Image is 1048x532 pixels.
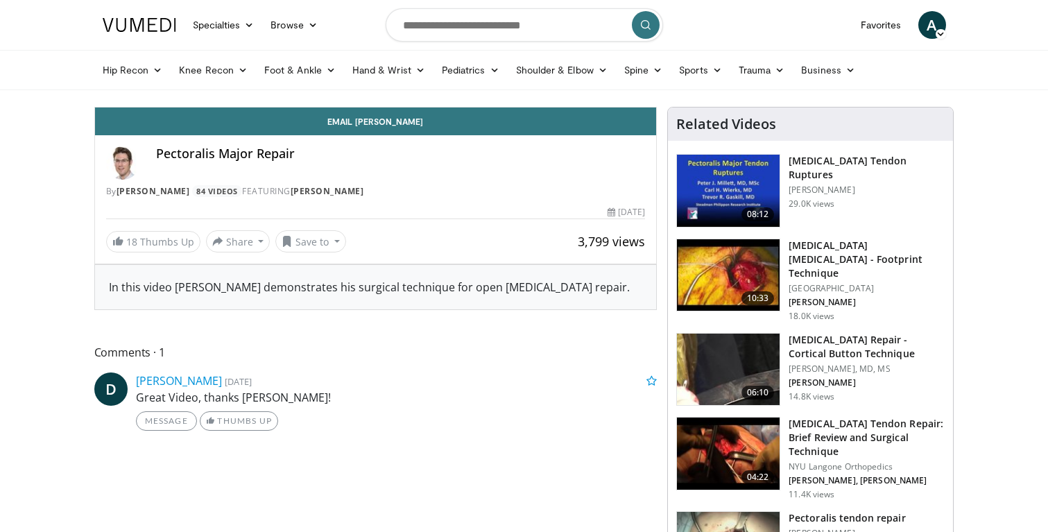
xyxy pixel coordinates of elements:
[852,11,910,39] a: Favorites
[126,235,137,248] span: 18
[789,185,945,196] p: [PERSON_NAME]
[136,373,222,388] a: [PERSON_NAME]
[676,417,945,500] a: 04:22 [MEDICAL_DATA] Tendon Repair: Brief Review and Surgical Technique NYU Langone Orthopedics [...
[789,198,834,209] p: 29.0K views
[291,185,364,197] a: [PERSON_NAME]
[793,56,864,84] a: Business
[789,154,945,182] h3: [MEDICAL_DATA] Tendon Ruptures
[225,375,252,388] small: [DATE]
[616,56,671,84] a: Spine
[741,291,775,305] span: 10:33
[789,363,945,375] p: [PERSON_NAME], MD, MS
[741,207,775,221] span: 08:12
[192,185,243,197] a: 84 Videos
[94,343,658,361] span: Comments 1
[677,334,780,406] img: XzOTlMlQSGUnbGTX4xMDoxOjA4MTsiGN.150x105_q85_crop-smart_upscale.jpg
[789,283,945,294] p: [GEOGRAPHIC_DATA]
[789,333,945,361] h3: [MEDICAL_DATA] Repair - Cortical Button Technique
[918,11,946,39] a: A
[608,206,645,218] div: [DATE]
[789,311,834,322] p: 18.0K views
[676,116,776,132] h4: Related Videos
[262,11,326,39] a: Browse
[386,8,663,42] input: Search topics, interventions
[94,56,171,84] a: Hip Recon
[789,239,945,280] h3: [MEDICAL_DATA] [MEDICAL_DATA] - Footprint Technique
[184,11,263,39] a: Specialties
[433,56,508,84] a: Pediatrics
[789,417,945,458] h3: [MEDICAL_DATA] Tendon Repair: Brief Review and Surgical Technique
[95,108,657,135] a: Email [PERSON_NAME]
[677,155,780,227] img: 159936_0000_1.png.150x105_q85_crop-smart_upscale.jpg
[789,489,834,500] p: 11.4K views
[741,470,775,484] span: 04:22
[677,239,780,311] img: Picture_9_1_3.png.150x105_q85_crop-smart_upscale.jpg
[677,418,780,490] img: E-HI8y-Omg85H4KX4xMDoxOmdtO40mAx.150x105_q85_crop-smart_upscale.jpg
[676,154,945,228] a: 08:12 [MEDICAL_DATA] Tendon Ruptures [PERSON_NAME] 29.0K views
[508,56,616,84] a: Shoulder & Elbow
[94,372,128,406] a: D
[275,230,346,252] button: Save to
[730,56,793,84] a: Trauma
[106,231,200,252] a: 18 Thumbs Up
[117,185,190,197] a: [PERSON_NAME]
[578,233,645,250] span: 3,799 views
[109,279,643,295] div: In this video [PERSON_NAME] demonstrates his surgical technique for open [MEDICAL_DATA] repair.
[789,461,945,472] p: NYU Langone Orthopedics
[106,185,646,198] div: By FEATURING
[344,56,433,84] a: Hand & Wrist
[741,386,775,400] span: 06:10
[671,56,730,84] a: Sports
[789,475,945,486] p: [PERSON_NAME], [PERSON_NAME]
[171,56,256,84] a: Knee Recon
[789,297,945,308] p: [PERSON_NAME]
[256,56,344,84] a: Foot & Ankle
[200,411,278,431] a: Thumbs Up
[136,411,197,431] a: Message
[136,389,658,406] p: Great Video, thanks [PERSON_NAME]!
[789,391,834,402] p: 14.8K views
[106,146,139,180] img: Avatar
[206,230,270,252] button: Share
[789,511,905,525] h3: Pectoralis tendon repair
[676,239,945,322] a: 10:33 [MEDICAL_DATA] [MEDICAL_DATA] - Footprint Technique [GEOGRAPHIC_DATA] [PERSON_NAME] 18.0K v...
[676,333,945,406] a: 06:10 [MEDICAL_DATA] Repair - Cortical Button Technique [PERSON_NAME], MD, MS [PERSON_NAME] 14.8K...
[789,377,945,388] p: [PERSON_NAME]
[103,18,176,32] img: VuMedi Logo
[156,146,646,162] h4: Pectoralis Major Repair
